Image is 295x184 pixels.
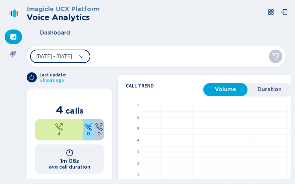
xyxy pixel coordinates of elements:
span: Dashboard [40,30,70,36]
text: 6 [137,114,139,120]
span: Duration [251,86,288,93]
h1: 1m 06s [60,158,79,164]
h3: Imagicle UCX Platform [27,5,100,13]
span: Volume [207,86,244,93]
span: 0 [87,131,90,136]
button: Duration [248,83,292,96]
svg: box-arrow-left [281,9,288,15]
div: 100% [35,119,83,140]
span: 5 hours ago [39,78,66,83]
svg: funnel-disabled [272,52,280,60]
div: Recordings [5,47,22,62]
button: Clear filters [269,50,282,63]
svg: telephone-inbound [84,123,92,131]
svg: mic-fill [10,51,17,58]
svg: unknown-call [95,123,103,131]
h2: avg call duration [49,164,90,170]
button: Volume [203,83,248,96]
svg: dashboard-filled [10,34,17,40]
text: 5 [137,126,139,131]
div: Dashboard [5,29,22,44]
span: [DATE] - [DATE] [36,54,72,59]
text: 2 [137,160,139,166]
text: 7 [137,103,139,109]
svg: chevron-down [79,54,84,59]
text: 3 [137,149,139,155]
svg: arrow-clockwise [29,75,34,80]
h2: Voice Analytics [27,13,100,22]
span: 4 [56,103,63,116]
button: [DATE] - [DATE] [30,50,90,63]
text: 1 [137,172,139,177]
span: 0 [97,131,101,136]
span: calls [66,106,84,116]
div: 0% [94,119,104,140]
h4: Call trend [126,83,202,88]
svg: timer [66,148,74,157]
svg: telephone-outbound [55,123,63,131]
span: Last update: [39,72,66,78]
span: 4 [57,131,61,136]
text: 4 [137,137,139,143]
div: 0% [83,119,94,140]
